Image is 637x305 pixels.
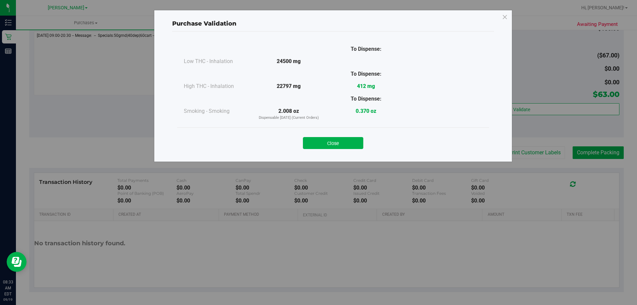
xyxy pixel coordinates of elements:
p: Dispensable [DATE] (Current Orders) [250,115,327,121]
strong: 0.370 oz [356,108,376,114]
div: 2.008 oz [250,107,327,121]
strong: 412 mg [357,83,375,89]
div: 24500 mg [250,57,327,65]
div: To Dispense: [327,95,405,103]
button: Close [303,137,363,149]
div: High THC - Inhalation [184,82,250,90]
span: Purchase Validation [172,20,237,27]
iframe: Resource center [7,252,27,272]
div: To Dispense: [327,70,405,78]
div: Low THC - Inhalation [184,57,250,65]
div: 22797 mg [250,82,327,90]
div: To Dispense: [327,45,405,53]
div: Smoking - Smoking [184,107,250,115]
